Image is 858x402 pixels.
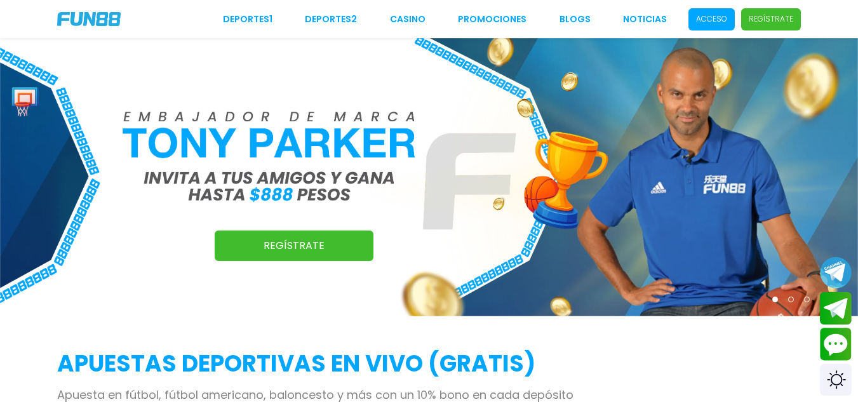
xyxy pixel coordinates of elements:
button: Contact customer service [820,328,852,361]
p: Regístrate [749,13,793,25]
a: Regístrate [215,231,373,261]
a: Deportes1 [223,13,272,26]
div: Switch theme [820,364,852,396]
a: Deportes2 [305,13,357,26]
button: Join telegram channel [820,256,852,289]
a: CASINO [390,13,426,26]
a: Promociones [458,13,526,26]
img: Company Logo [57,12,121,26]
button: Join telegram [820,292,852,325]
p: Acceso [696,13,727,25]
a: NOTICIAS [623,13,667,26]
h2: APUESTAS DEPORTIVAS EN VIVO (gratis) [57,347,801,381]
a: BLOGS [560,13,591,26]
